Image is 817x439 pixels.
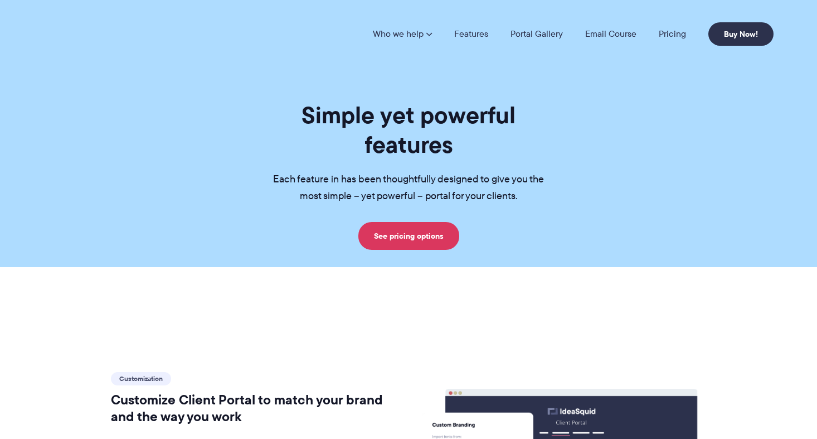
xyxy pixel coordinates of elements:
span: Customization [111,372,171,385]
p: Each feature in has been thoughtfully designed to give you the most simple – yet powerful – porta... [255,171,562,205]
a: Pricing [659,30,686,38]
a: Buy Now! [708,22,774,46]
a: Email Course [585,30,636,38]
a: Portal Gallery [510,30,563,38]
h1: Simple yet powerful features [255,100,562,160]
a: See pricing options [358,222,459,250]
a: Who we help [373,30,432,38]
h2: Customize Client Portal to match your brand and the way you work [111,392,392,425]
a: Features [454,30,488,38]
